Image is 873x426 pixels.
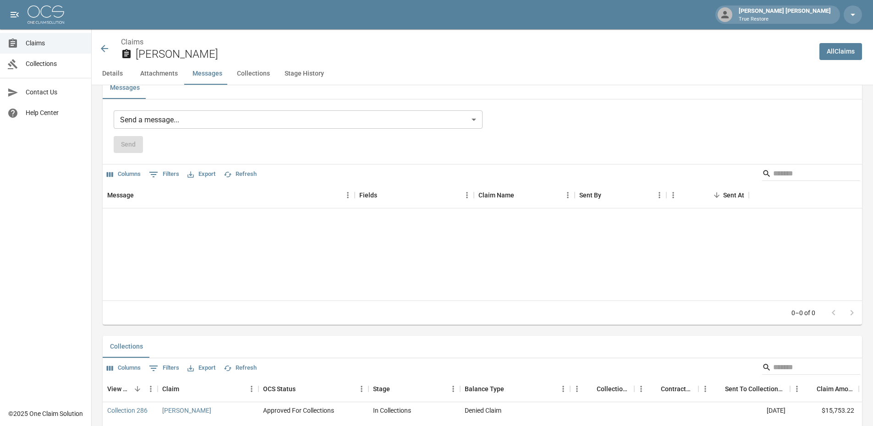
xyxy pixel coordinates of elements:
[103,77,862,99] div: related-list tabs
[221,167,259,181] button: Refresh
[185,63,230,85] button: Messages
[634,382,648,396] button: Menu
[368,376,460,402] div: Stage
[8,409,83,418] div: © 2025 One Claim Solution
[653,188,666,202] button: Menu
[390,382,403,395] button: Sort
[179,382,192,395] button: Sort
[601,189,614,202] button: Sort
[790,382,804,396] button: Menu
[561,188,575,202] button: Menu
[92,63,873,85] div: anchor tabs
[446,382,460,396] button: Menu
[666,182,749,208] div: Sent At
[136,48,812,61] h2: [PERSON_NAME]
[263,376,296,402] div: OCS Status
[762,166,860,183] div: Search
[26,108,84,118] span: Help Center
[514,189,527,202] button: Sort
[185,167,218,181] button: Export
[103,336,150,358] button: Collections
[819,43,862,60] a: AllClaims
[5,5,24,24] button: open drawer
[158,376,258,402] div: Claim
[131,382,144,395] button: Sort
[221,361,259,375] button: Refresh
[804,382,817,395] button: Sort
[277,63,331,85] button: Stage History
[762,360,860,377] div: Search
[373,406,411,415] div: In Collections
[26,87,84,97] span: Contact Us
[359,182,377,208] div: Fields
[27,5,64,24] img: ocs-logo-white-transparent.png
[103,336,862,358] div: related-list tabs
[104,167,143,181] button: Select columns
[570,376,634,402] div: Collections Fee
[725,376,785,402] div: Sent To Collections Date
[133,63,185,85] button: Attachments
[26,59,84,69] span: Collections
[504,382,517,395] button: Sort
[377,189,390,202] button: Sort
[107,182,134,208] div: Message
[185,361,218,375] button: Export
[570,382,584,396] button: Menu
[121,38,143,46] a: Claims
[712,382,725,395] button: Sort
[355,182,474,208] div: Fields
[460,376,570,402] div: Balance Type
[597,376,630,402] div: Collections Fee
[296,382,308,395] button: Sort
[230,63,277,85] button: Collections
[26,38,84,48] span: Claims
[634,376,698,402] div: Contractor Amount
[92,63,133,85] button: Details
[790,376,859,402] div: Claim Amount
[162,406,211,415] a: [PERSON_NAME]
[147,361,181,376] button: Show filters
[661,376,694,402] div: Contractor Amount
[465,376,504,402] div: Balance Type
[465,406,501,415] div: Denied Claim
[739,16,831,23] p: True Restore
[103,376,158,402] div: View Collection
[790,402,859,419] div: $15,753.22
[162,376,179,402] div: Claim
[134,189,147,202] button: Sort
[103,182,355,208] div: Message
[341,188,355,202] button: Menu
[104,361,143,375] button: Select columns
[791,308,815,317] p: 0–0 of 0
[263,406,334,415] div: Approved For Collections
[373,376,390,402] div: Stage
[648,382,661,395] button: Sort
[710,189,723,202] button: Sort
[355,382,368,396] button: Menu
[735,6,835,23] div: [PERSON_NAME] [PERSON_NAME]
[103,77,147,99] button: Messages
[144,382,158,396] button: Menu
[575,182,666,208] div: Sent By
[698,376,790,402] div: Sent To Collections Date
[258,376,368,402] div: OCS Status
[121,37,812,48] nav: breadcrumb
[460,188,474,202] button: Menu
[698,402,790,419] div: [DATE]
[107,376,131,402] div: View Collection
[147,167,181,182] button: Show filters
[478,182,514,208] div: Claim Name
[107,406,148,415] a: Collection 286
[556,382,570,396] button: Menu
[114,110,483,129] div: Send a message...
[579,182,601,208] div: Sent By
[666,188,680,202] button: Menu
[817,376,854,402] div: Claim Amount
[245,382,258,396] button: Menu
[723,182,744,208] div: Sent At
[584,382,597,395] button: Sort
[698,382,712,396] button: Menu
[474,182,575,208] div: Claim Name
